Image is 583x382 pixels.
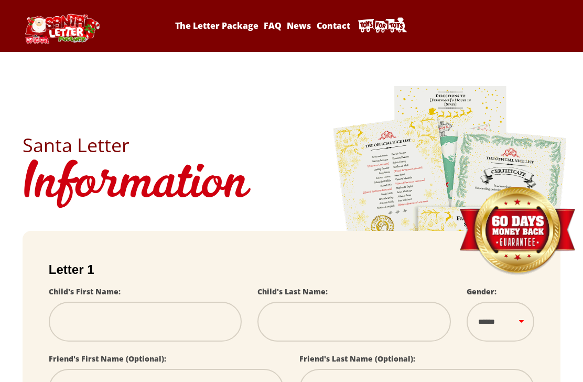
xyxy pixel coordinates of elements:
img: Money Back Guarantee [458,186,576,276]
img: Santa Letter Logo [23,14,101,44]
label: Child's Last Name: [257,286,328,296]
label: Friend's Last Name (Optional): [299,354,415,364]
h2: Santa Letter [23,136,560,155]
a: Contact [315,20,352,31]
a: The Letter Package [174,20,260,31]
a: FAQ [262,20,283,31]
label: Child's First Name: [49,286,121,296]
img: letters.png [332,84,568,378]
h1: Information [23,155,560,215]
label: Friend's First Name (Optional): [49,354,166,364]
label: Gender: [467,286,496,296]
a: News [285,20,312,31]
h2: Letter 1 [49,262,534,277]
